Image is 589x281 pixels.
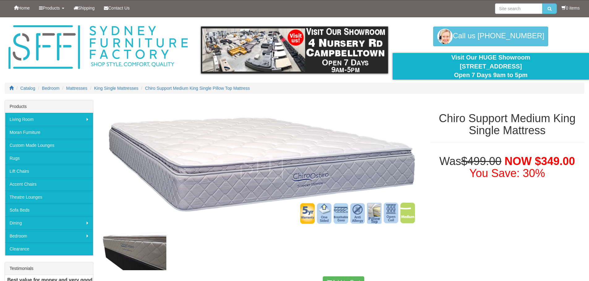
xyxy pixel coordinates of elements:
[78,6,95,10] span: Shipping
[5,217,93,229] a: Dining
[5,178,93,191] a: Accent Chairs
[5,152,93,165] a: Rugs
[69,0,100,16] a: Shipping
[430,112,584,137] h1: Chiro Support Medium King Single Mattress
[5,242,93,255] a: Clearance
[430,155,584,180] h1: Was
[397,53,584,80] div: Visit Our HUGE Showroom [STREET_ADDRESS] Open 7 Days 9am to 5pm
[20,86,35,91] a: Catalog
[66,86,87,91] a: Mattresses
[99,0,134,16] a: Contact Us
[5,204,93,217] a: Sofa Beds
[5,113,93,126] a: Living Room
[18,6,30,10] span: Home
[201,27,388,73] img: showroom.gif
[5,100,93,113] div: Products
[94,86,138,91] a: King Single Mattresses
[5,126,93,139] a: Moran Furniture
[495,3,542,14] input: Site search
[461,155,502,167] del: $499.00
[5,165,93,178] a: Lift Chairs
[5,139,93,152] a: Custom Made Lounges
[43,6,60,10] span: Products
[108,6,130,10] span: Contact Us
[34,0,69,16] a: Products
[469,167,545,180] font: You Save: 30%
[5,191,93,204] a: Theatre Lounges
[9,0,34,16] a: Home
[5,229,93,242] a: Bedroom
[561,5,580,11] li: 0 items
[145,86,250,91] a: Chiro Support Medium King Single Pillow Top Mattress
[5,23,191,71] img: Sydney Furniture Factory
[42,86,60,91] a: Bedroom
[505,155,575,167] span: NOW $349.00
[5,262,93,275] div: Testimonials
